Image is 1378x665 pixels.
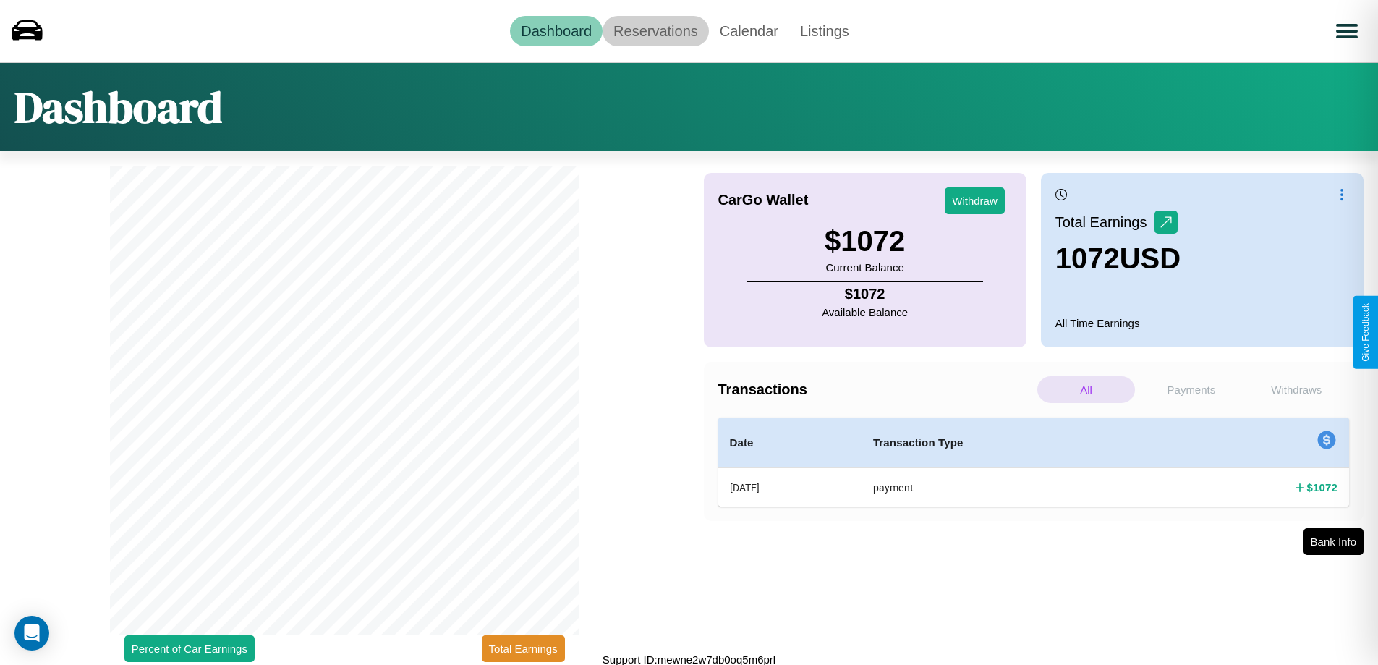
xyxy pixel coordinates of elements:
h4: Transaction Type [873,434,1154,452]
a: Calendar [709,16,789,46]
p: All Time Earnings [1055,313,1349,333]
h4: $ 1072 [1307,480,1337,495]
h4: CarGo Wallet [718,192,809,208]
h4: $ 1072 [822,286,908,302]
h4: Date [730,434,850,452]
button: Total Earnings [482,635,565,662]
h4: Transactions [718,381,1034,398]
p: Current Balance [825,258,905,277]
div: Give Feedback [1361,303,1371,362]
button: Open menu [1327,11,1367,51]
a: Listings [789,16,860,46]
p: Payments [1142,376,1240,403]
th: payment [862,468,1166,507]
p: Withdraws [1248,376,1345,403]
a: Dashboard [510,16,603,46]
th: [DATE] [718,468,862,507]
button: Bank Info [1303,528,1364,555]
button: Withdraw [945,187,1005,214]
p: Total Earnings [1055,209,1154,235]
h3: 1072 USD [1055,242,1181,275]
h3: $ 1072 [825,225,905,258]
table: simple table [718,418,1350,507]
a: Reservations [603,16,709,46]
p: Available Balance [822,302,908,322]
button: Percent of Car Earnings [124,635,255,662]
p: All [1037,376,1135,403]
div: Open Intercom Messenger [14,616,49,651]
h1: Dashboard [14,77,222,137]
